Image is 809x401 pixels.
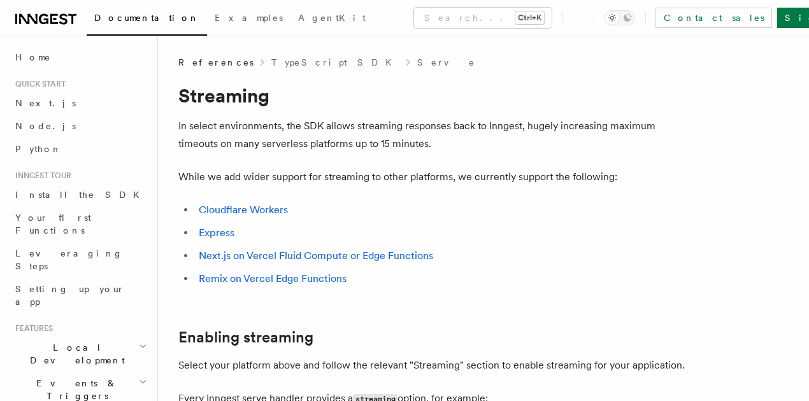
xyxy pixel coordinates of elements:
p: While we add wider support for streaming to other platforms, we currently support the following: [178,168,688,186]
span: Features [10,323,53,334]
a: Python [10,137,150,160]
a: Next.js [10,92,150,115]
span: Examples [215,13,283,23]
button: Local Development [10,336,150,372]
span: Quick start [10,79,66,89]
span: Node.js [15,121,76,131]
p: In select environments, the SDK allows streaming responses back to Inngest, hugely increasing max... [178,117,688,153]
span: Python [15,144,62,154]
a: Next.js on Vercel Fluid Compute or Edge Functions [199,250,433,262]
kbd: Ctrl+K [515,11,544,24]
a: Express [199,227,234,239]
span: Your first Functions [15,213,91,236]
span: Install the SDK [15,190,147,200]
button: Toggle dark mode [605,10,635,25]
a: Your first Functions [10,206,150,242]
a: Remix on Vercel Edge Functions [199,272,347,285]
a: Serve [417,56,476,69]
a: Cloudflare Workers [199,204,288,216]
a: Enabling streaming [178,328,313,346]
a: AgentKit [290,4,373,34]
a: Documentation [87,4,207,36]
span: References [178,56,254,69]
span: Documentation [94,13,199,23]
a: Install the SDK [10,183,150,206]
a: Examples [207,4,290,34]
span: Next.js [15,98,76,108]
p: Select your platform above and follow the relevant "Streaming" section to enable streaming for yo... [178,356,688,374]
span: Leveraging Steps [15,248,123,271]
a: Leveraging Steps [10,242,150,278]
a: TypeScript SDK [271,56,399,69]
h1: Streaming [178,84,688,107]
span: AgentKit [298,13,366,23]
span: Inngest tour [10,171,71,181]
a: Setting up your app [10,278,150,313]
a: Home [10,46,150,69]
span: Setting up your app [15,284,125,307]
a: Contact sales [655,8,772,28]
a: Node.js [10,115,150,137]
span: Local Development [10,341,139,367]
span: Home [15,51,51,64]
button: Search...Ctrl+K [414,8,552,28]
